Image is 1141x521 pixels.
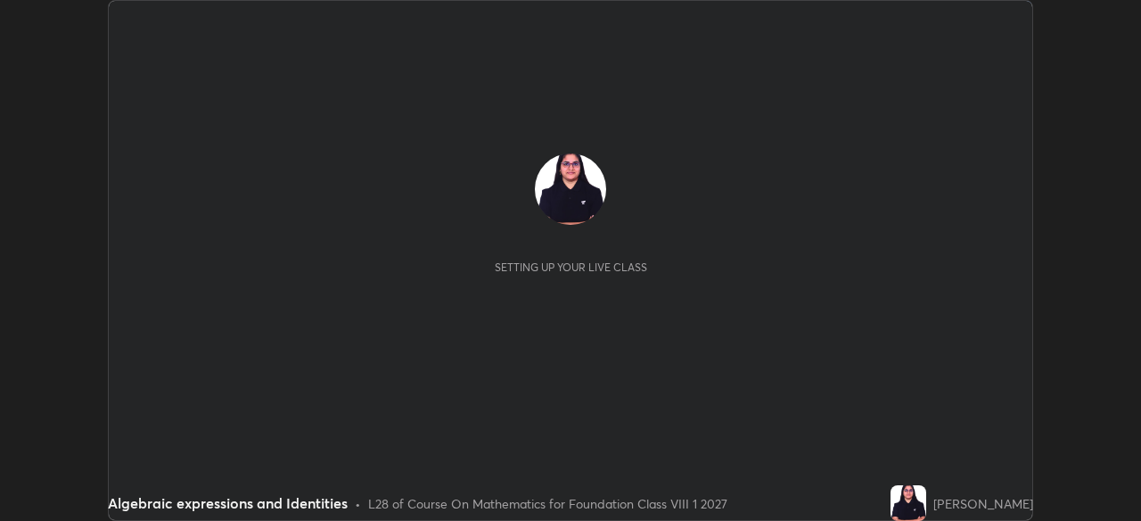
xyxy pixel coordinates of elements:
div: • [355,494,361,513]
img: 4717b03204d4450899e48175fba50994.jpg [891,485,926,521]
div: L28 of Course On Mathematics for Foundation Class VIII 1 2027 [368,494,727,513]
img: 4717b03204d4450899e48175fba50994.jpg [535,153,606,225]
div: Setting up your live class [495,260,647,274]
div: Algebraic expressions and Identities [108,492,348,514]
div: [PERSON_NAME] [933,494,1033,513]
